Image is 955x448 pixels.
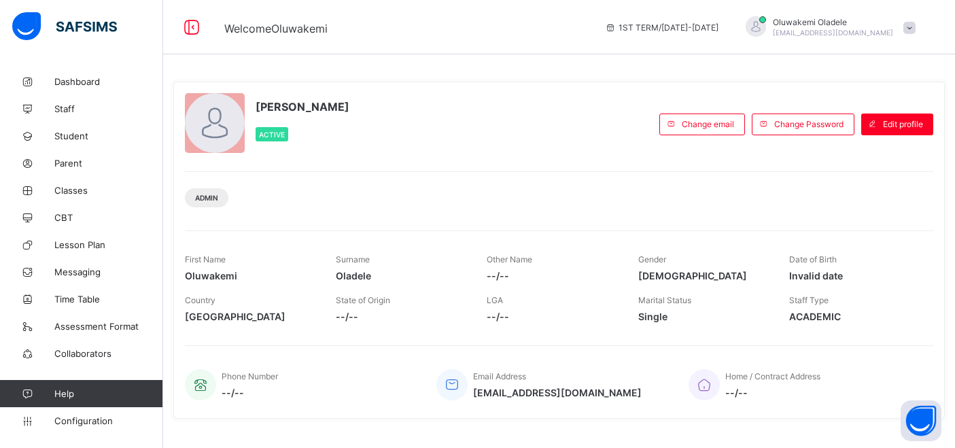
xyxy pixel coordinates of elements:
[54,103,163,114] span: Staff
[54,388,162,399] span: Help
[773,17,893,27] span: Oluwakemi Oladele
[54,131,163,141] span: Student
[725,387,820,398] span: --/--
[901,400,941,441] button: Open asap
[473,371,526,381] span: Email Address
[638,295,691,305] span: Marital Status
[54,321,163,332] span: Assessment Format
[725,371,820,381] span: Home / Contract Address
[222,371,278,381] span: Phone Number
[336,254,370,264] span: Surname
[54,76,163,87] span: Dashboard
[487,295,503,305] span: LGA
[54,212,163,223] span: CBT
[54,348,163,359] span: Collaborators
[638,254,666,264] span: Gender
[54,266,163,277] span: Messaging
[789,270,920,281] span: Invalid date
[682,119,734,129] span: Change email
[336,311,466,322] span: --/--
[487,254,532,264] span: Other Name
[12,12,117,41] img: safsims
[883,119,923,129] span: Edit profile
[185,295,215,305] span: Country
[638,311,769,322] span: Single
[259,131,285,139] span: Active
[487,270,617,281] span: --/--
[605,22,718,33] span: session/term information
[224,22,328,35] span: Welcome Oluwakemi
[789,295,829,305] span: Staff Type
[54,415,162,426] span: Configuration
[638,270,769,281] span: [DEMOGRAPHIC_DATA]
[774,119,844,129] span: Change Password
[222,387,278,398] span: --/--
[336,295,390,305] span: State of Origin
[195,194,218,202] span: Admin
[256,100,349,114] span: [PERSON_NAME]
[54,158,163,169] span: Parent
[54,294,163,305] span: Time Table
[185,270,315,281] span: Oluwakemi
[789,311,920,322] span: ACADEMIC
[54,185,163,196] span: Classes
[487,311,617,322] span: --/--
[473,387,642,398] span: [EMAIL_ADDRESS][DOMAIN_NAME]
[336,270,466,281] span: Oladele
[732,16,922,39] div: OluwakemiOladele
[185,254,226,264] span: First Name
[185,311,315,322] span: [GEOGRAPHIC_DATA]
[54,239,163,250] span: Lesson Plan
[773,29,893,37] span: [EMAIL_ADDRESS][DOMAIN_NAME]
[789,254,837,264] span: Date of Birth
